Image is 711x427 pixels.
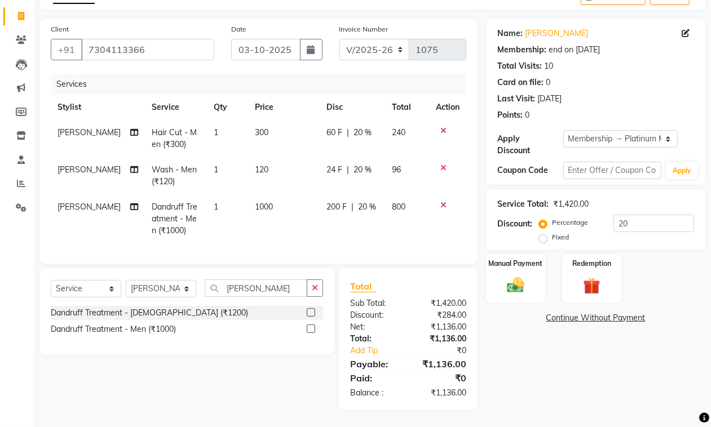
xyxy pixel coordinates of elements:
[152,127,197,149] span: Hair Cut - Men (₹300)
[152,202,197,235] span: Dandruff Treatment - Men (₹1000)
[408,387,475,399] div: ₹1,136.00
[255,202,273,212] span: 1000
[497,60,542,72] div: Total Visits:
[81,39,214,60] input: Search by Name/Mobile/Email/Code
[502,275,529,295] img: _cash.svg
[342,333,408,345] div: Total:
[255,164,269,175] span: 120
[525,28,588,39] a: [PERSON_NAME]
[255,127,269,137] span: 300
[497,109,523,121] div: Points:
[326,127,342,139] span: 60 F
[58,127,121,137] span: [PERSON_NAME]
[429,95,466,120] th: Action
[342,371,408,385] div: Paid:
[385,95,429,120] th: Total
[205,279,307,297] input: Search or Scan
[544,60,553,72] div: 10
[347,127,349,139] span: |
[392,164,401,175] span: 96
[666,162,698,179] button: Apply
[489,259,543,269] label: Manual Payment
[249,95,320,120] th: Price
[51,323,176,335] div: Dandruff Treatment - Men (₹1000)
[408,321,475,333] div: ₹1,136.00
[419,345,475,357] div: ₹0
[52,74,475,95] div: Services
[553,198,589,210] div: ₹1,420.00
[488,312,703,324] a: Continue Without Payment
[552,217,588,228] label: Percentage
[392,127,405,137] span: 240
[358,201,376,213] span: 20 %
[572,259,611,269] label: Redemption
[320,95,385,120] th: Disc
[497,28,523,39] div: Name:
[497,44,546,56] div: Membership:
[51,39,82,60] button: +91
[537,93,562,105] div: [DATE]
[408,357,475,371] div: ₹1,136.00
[354,127,372,139] span: 20 %
[342,321,408,333] div: Net:
[326,201,347,213] span: 200 F
[58,202,121,212] span: [PERSON_NAME]
[497,93,535,105] div: Last Visit:
[408,371,475,385] div: ₹0
[145,95,207,120] th: Service
[152,164,197,186] span: Wash - Men (₹120)
[342,345,419,357] a: Add Tip
[51,307,248,319] div: Dandruff Treatment - [DEMOGRAPHIC_DATA] (₹1200)
[525,109,529,121] div: 0
[347,164,349,176] span: |
[214,127,218,137] span: 1
[350,281,376,292] span: Total
[342,357,408,371] div: Payable:
[497,164,563,176] div: Coupon Code
[497,218,532,230] div: Discount:
[342,387,408,399] div: Balance :
[408,333,475,345] div: ₹1,136.00
[351,201,354,213] span: |
[578,275,605,296] img: _gift.svg
[549,44,600,56] div: end on [DATE]
[58,164,121,175] span: [PERSON_NAME]
[552,232,569,242] label: Fixed
[546,77,550,88] div: 0
[339,24,388,34] label: Invoice Number
[342,297,408,309] div: Sub Total:
[497,198,549,210] div: Service Total:
[214,202,218,212] span: 1
[497,133,563,157] div: Apply Discount
[563,162,661,179] input: Enter Offer / Coupon Code
[207,95,248,120] th: Qty
[231,24,246,34] label: Date
[214,164,218,175] span: 1
[392,202,405,212] span: 800
[497,77,544,88] div: Card on file:
[408,309,475,321] div: ₹284.00
[326,164,342,176] span: 24 F
[354,164,372,176] span: 20 %
[51,24,69,34] label: Client
[408,297,475,309] div: ₹1,420.00
[51,95,145,120] th: Stylist
[342,309,408,321] div: Discount:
